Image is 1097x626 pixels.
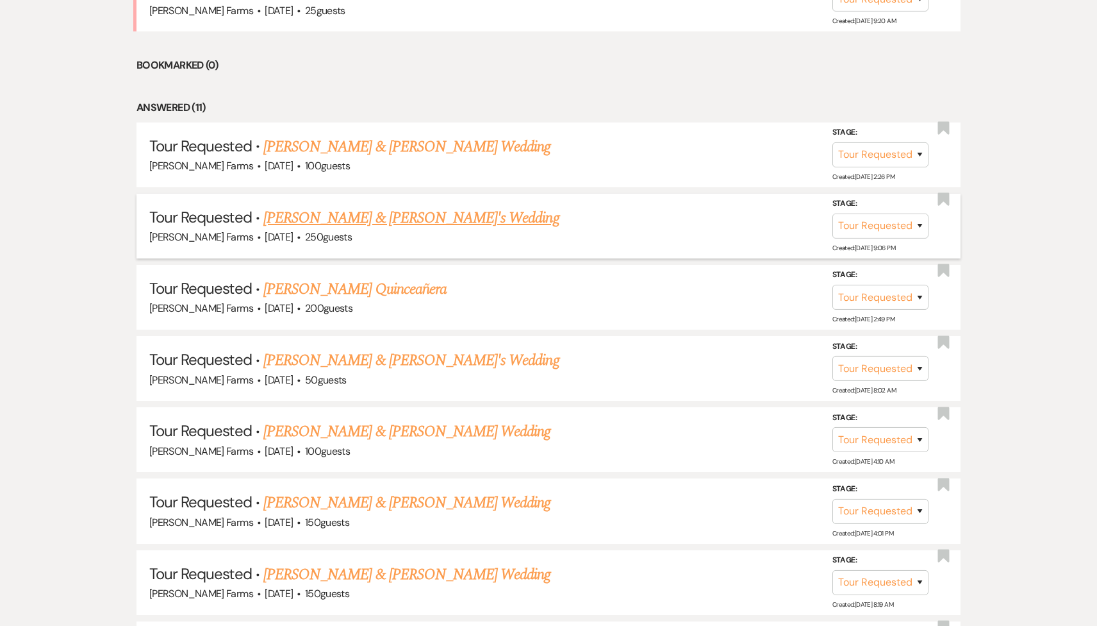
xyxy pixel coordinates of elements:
span: 250 guests [305,230,352,244]
span: Created: [DATE] 4:01 PM [832,529,893,537]
span: 200 guests [305,301,352,315]
label: Stage: [832,197,928,211]
span: [DATE] [265,230,293,244]
li: Answered (11) [136,99,961,116]
span: Tour Requested [149,207,252,227]
span: Tour Requested [149,136,252,156]
span: [PERSON_NAME] Farms [149,587,253,600]
label: Stage: [832,554,928,568]
span: 25 guests [305,4,345,17]
span: [DATE] [265,587,293,600]
li: Bookmarked (0) [136,57,961,74]
span: [DATE] [265,159,293,173]
span: Created: [DATE] 2:49 PM [832,315,895,323]
a: [PERSON_NAME] & [PERSON_NAME] Wedding [263,563,550,586]
span: Created: [DATE] 4:10 AM [832,457,894,466]
label: Stage: [832,126,928,140]
label: Stage: [832,482,928,496]
span: [DATE] [265,516,293,529]
a: [PERSON_NAME] & [PERSON_NAME] Wedding [263,420,550,443]
span: [PERSON_NAME] Farms [149,4,253,17]
span: Created: [DATE] 8:02 AM [832,386,896,394]
span: [PERSON_NAME] Farms [149,230,253,244]
a: [PERSON_NAME] Quinceañera [263,278,447,301]
span: [DATE] [265,444,293,458]
span: Created: [DATE] 9:06 PM [832,244,895,252]
label: Stage: [832,411,928,425]
span: Created: [DATE] 8:19 AM [832,600,893,609]
span: [PERSON_NAME] Farms [149,301,253,315]
span: [DATE] [265,301,293,315]
span: [PERSON_NAME] Farms [149,516,253,529]
span: [DATE] [265,373,293,387]
span: [PERSON_NAME] Farms [149,444,253,458]
label: Stage: [832,268,928,282]
span: 100 guests [305,159,350,173]
span: [DATE] [265,4,293,17]
span: Created: [DATE] 9:20 AM [832,17,896,25]
span: 50 guests [305,373,347,387]
a: [PERSON_NAME] & [PERSON_NAME]'s Wedding [263,207,559,230]
span: Tour Requested [149,350,252,369]
span: [PERSON_NAME] Farms [149,159,253,173]
span: Tour Requested [149,278,252,298]
span: 100 guests [305,444,350,458]
span: 150 guests [305,516,349,529]
label: Stage: [832,340,928,354]
span: Tour Requested [149,492,252,512]
a: [PERSON_NAME] & [PERSON_NAME] Wedding [263,491,550,514]
span: [PERSON_NAME] Farms [149,373,253,387]
a: [PERSON_NAME] & [PERSON_NAME] Wedding [263,135,550,158]
span: Tour Requested [149,564,252,584]
span: Created: [DATE] 2:26 PM [832,173,895,181]
a: [PERSON_NAME] & [PERSON_NAME]'s Wedding [263,349,559,372]
span: 150 guests [305,587,349,600]
span: Tour Requested [149,421,252,441]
